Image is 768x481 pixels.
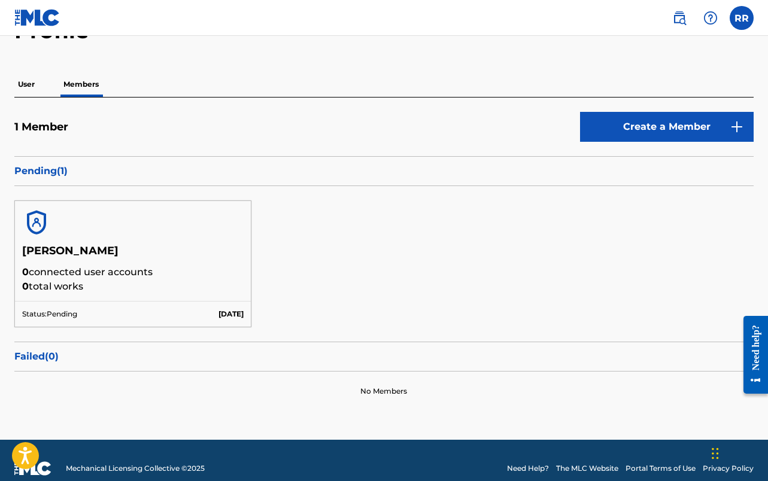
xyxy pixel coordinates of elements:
img: logo [14,461,51,476]
p: No Members [360,386,407,397]
div: User Menu [730,6,754,30]
img: help [703,11,718,25]
a: Create a Member [580,112,754,142]
p: Failed ( 0 ) [14,349,754,364]
p: Members [60,72,102,97]
img: search [672,11,687,25]
iframe: Chat Widget [708,424,768,481]
img: MLC Logo [14,9,60,26]
p: User [14,72,38,97]
h5: [PERSON_NAME] [22,244,244,265]
a: Need Help? [507,463,549,474]
a: The MLC Website [556,463,618,474]
p: Status: Pending [22,309,77,319]
a: Portal Terms of Use [626,463,696,474]
a: Privacy Policy [703,463,754,474]
div: Help [699,6,723,30]
div: Drag [712,436,719,471]
img: 9d2ae6d4665cec9f34b9.svg [730,120,744,134]
span: Mechanical Licensing Collective © 2025 [66,463,205,474]
p: Pending ( 1 ) [14,164,754,178]
p: [DATE] [218,309,244,319]
span: 0 [22,266,29,278]
img: account [22,208,51,237]
p: connected user accounts [22,265,244,279]
p: total works [22,279,244,294]
span: 0 [22,281,29,292]
a: Public Search [667,6,691,30]
h5: 1 Member [14,120,68,134]
iframe: Resource Center [734,306,768,404]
